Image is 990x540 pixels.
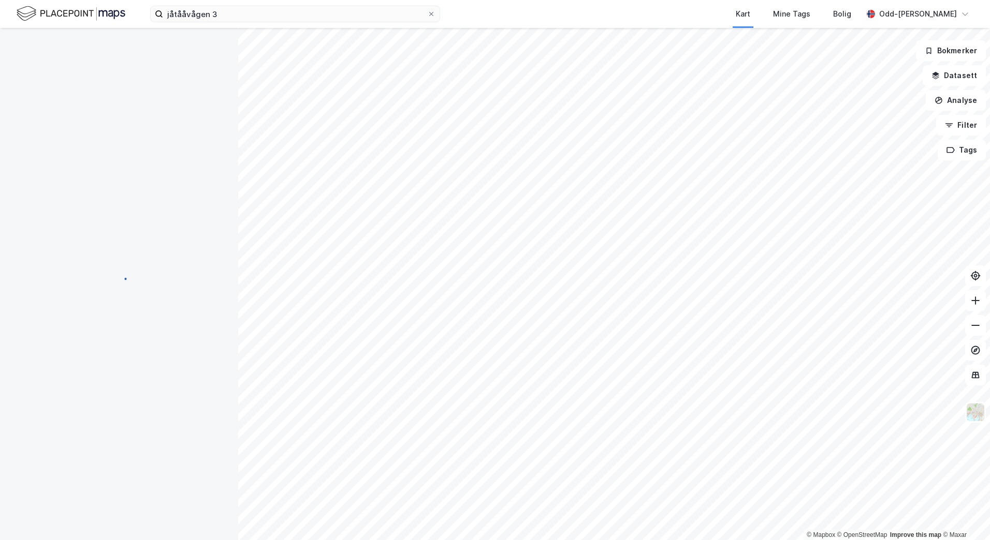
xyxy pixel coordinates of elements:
[923,65,986,86] button: Datasett
[916,40,986,61] button: Bokmerker
[966,402,985,422] img: Z
[17,5,125,23] img: logo.f888ab2527a4732fd821a326f86c7f29.svg
[736,8,750,20] div: Kart
[111,269,127,286] img: spinner.a6d8c91a73a9ac5275cf975e30b51cfb.svg
[938,490,990,540] iframe: Chat Widget
[938,490,990,540] div: Kontrollprogram for chat
[926,90,986,111] button: Analyse
[163,6,427,22] input: Søk på adresse, matrikkel, gårdeiere, leietakere eller personer
[938,140,986,160] button: Tags
[879,8,957,20] div: Odd-[PERSON_NAME]
[833,8,851,20] div: Bolig
[890,531,941,538] a: Improve this map
[773,8,810,20] div: Mine Tags
[936,115,986,136] button: Filter
[807,531,835,538] a: Mapbox
[837,531,887,538] a: OpenStreetMap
